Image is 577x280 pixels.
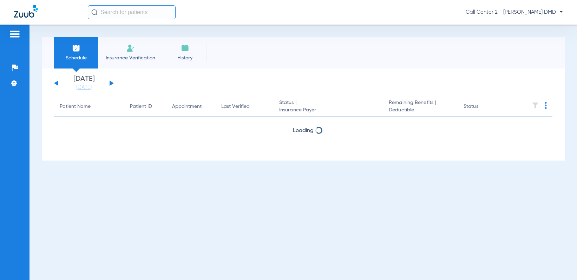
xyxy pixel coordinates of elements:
div: Patient ID [130,103,161,110]
img: filter.svg [532,102,539,109]
input: Search for patients [88,5,176,19]
th: Remaining Benefits | [383,97,458,117]
img: group-dot-blue.svg [545,102,547,109]
th: Status [458,97,505,117]
span: Call Center 2 - [PERSON_NAME] DMD [466,9,563,16]
div: Patient Name [60,103,119,110]
th: Status | [274,97,383,117]
div: Patient ID [130,103,152,110]
div: Patient Name [60,103,91,110]
img: hamburger-icon [9,30,20,38]
span: Loading [293,128,314,134]
img: Search Icon [91,9,98,15]
span: Insurance Payer [279,106,378,114]
img: Zuub Logo [14,5,38,18]
img: Schedule [72,44,80,52]
span: Insurance Verification [103,54,158,61]
span: Deductible [389,106,452,114]
img: History [181,44,189,52]
div: Last Verified [221,103,250,110]
div: Last Verified [221,103,268,110]
img: Manual Insurance Verification [126,44,135,52]
span: History [168,54,202,61]
div: Appointment [172,103,210,110]
span: Schedule [59,54,93,61]
div: Appointment [172,103,202,110]
li: [DATE] [63,76,105,91]
a: [DATE] [63,84,105,91]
